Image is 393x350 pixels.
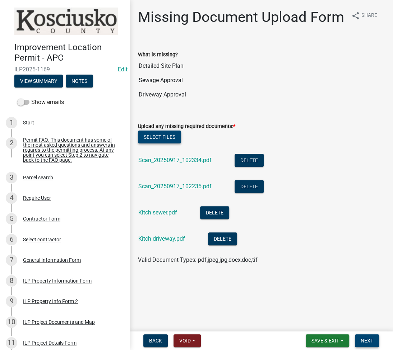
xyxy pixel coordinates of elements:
[66,75,93,87] button: Notes
[6,192,17,204] div: 4
[23,320,95,325] div: ILP Project Documents and Map
[17,98,64,107] label: Show emails
[138,183,212,190] a: Scan_20250917_102235.pdf
[6,337,17,349] div: 11
[138,209,177,216] a: Kitch sewer.pdf
[138,256,258,263] span: Valid Document Types: pdf,jpeg,jpg,docx,doc,tif
[138,235,185,242] a: Kitch driveway.pdf
[23,340,77,345] div: ILP Project Details Form
[23,195,51,200] div: Require User
[6,295,17,307] div: 9
[23,120,34,125] div: Start
[346,9,383,23] button: shareShare
[23,278,92,283] div: ILP Property Information Form
[6,172,17,183] div: 3
[235,180,264,193] button: Delete
[355,334,379,347] button: Next
[179,338,191,344] span: Void
[23,299,78,304] div: ILP Property Info Form 2
[6,275,17,287] div: 8
[66,79,93,84] wm-modal-confirm: Notes
[200,206,229,219] button: Delete
[118,66,128,73] wm-modal-confirm: Edit Application Number
[6,254,17,266] div: 7
[14,79,63,84] wm-modal-confirm: Summary
[351,11,360,20] i: share
[361,11,377,20] span: Share
[6,213,17,224] div: 5
[14,75,63,87] button: View Summary
[14,8,118,35] img: Kosciusko County, Indiana
[208,236,237,243] wm-modal-confirm: Delete Document
[235,184,264,190] wm-modal-confirm: Delete Document
[23,257,81,262] div: General Information Form
[23,175,53,180] div: Parcel search
[143,334,168,347] button: Back
[138,124,235,129] label: Upload any missing required documents:
[6,117,17,128] div: 1
[138,52,178,57] label: What is missing?
[311,338,339,344] span: Save & Exit
[23,137,118,162] div: Permit FAQ. This document has some of the most asked questions and answers in regards to the perm...
[138,157,212,164] a: Scan_20250917_102334.pdf
[235,157,264,164] wm-modal-confirm: Delete Document
[14,66,115,73] span: ILP2025-1169
[361,338,373,344] span: Next
[235,154,264,167] button: Delete
[23,216,60,221] div: Contractor Form
[6,137,17,149] div: 2
[200,210,229,217] wm-modal-confirm: Delete Document
[6,234,17,245] div: 6
[23,237,61,242] div: Select contractor
[6,316,17,328] div: 10
[138,9,344,26] h1: Missing Document Upload Form
[174,334,201,347] button: Void
[149,338,162,344] span: Back
[14,42,124,63] h4: Improvement Location Permit - APC
[208,232,237,245] button: Delete
[306,334,349,347] button: Save & Exit
[138,131,181,143] button: Select files
[118,66,128,73] a: Edit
